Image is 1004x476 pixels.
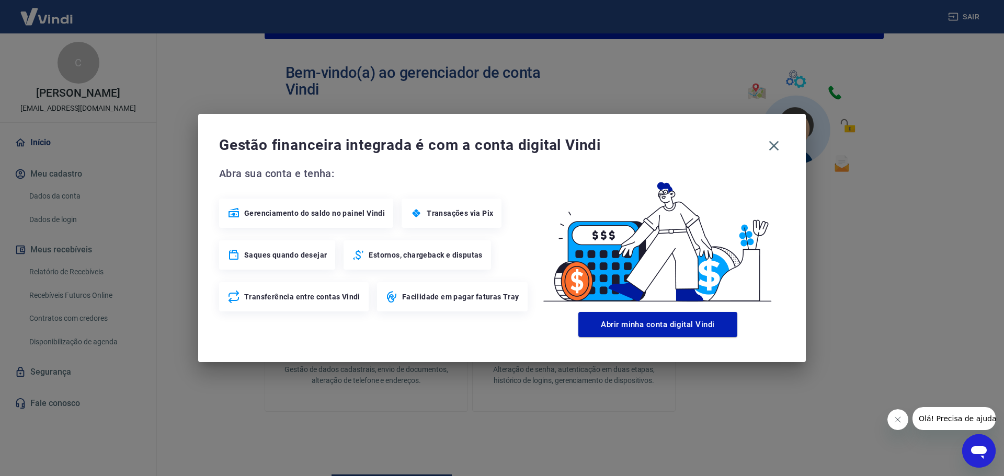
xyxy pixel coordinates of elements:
span: Gestão financeira integrada é com a conta digital Vindi [219,135,763,156]
img: Good Billing [531,165,785,308]
span: Gerenciamento do saldo no painel Vindi [244,208,385,218]
iframe: Fechar mensagem [887,409,908,430]
span: Estornos, chargeback e disputas [369,250,482,260]
button: Abrir minha conta digital Vindi [578,312,737,337]
span: Abra sua conta e tenha: [219,165,531,182]
span: Olá! Precisa de ajuda? [6,7,88,16]
span: Saques quando desejar [244,250,327,260]
span: Transações via Pix [427,208,493,218]
span: Facilidade em pagar faturas Tray [402,292,519,302]
iframe: Botão para abrir a janela de mensagens [962,434,996,468]
iframe: Mensagem da empresa [912,407,996,430]
span: Transferência entre contas Vindi [244,292,360,302]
